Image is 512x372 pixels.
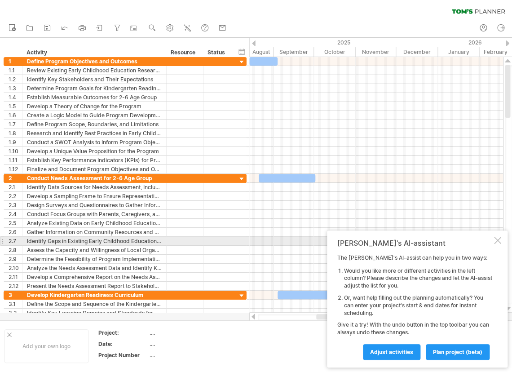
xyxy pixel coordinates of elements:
div: Establish Measurable Outcomes for 2-6 Age Group [27,93,162,102]
div: Add your own logo [4,329,88,363]
div: Date: [98,340,148,348]
div: Conduct Needs Assessment for 2-6 Age Group [27,174,162,182]
div: Define Program Scope, Boundaries, and Limitations [27,120,162,128]
div: 2.1 [9,183,22,191]
div: January 2026 [438,47,480,57]
div: 3 [9,291,22,299]
div: Identify Data Sources for Needs Assessment, Including Surveys and Focus Groups [27,183,162,191]
div: 2.7 [9,237,22,245]
div: 2.8 [9,246,22,254]
div: October 2025 [314,47,356,57]
div: Gather Information on Community Resources and Services for 2-6 Age Group [27,228,162,236]
div: .... [150,351,225,359]
div: Project: [98,329,148,337]
div: 1 [9,57,22,66]
div: 1.8 [9,129,22,137]
div: 2.12 [9,282,22,290]
div: ​ [278,291,356,299]
div: 3.2 [9,309,22,317]
div: 3.1 [9,300,22,308]
div: .... [150,329,225,337]
div: Develop a Comprehensive Report on the Needs Assessment Findings [27,273,162,281]
div: 1.1 [9,66,22,75]
div: 1.4 [9,93,22,102]
div: Conduct a SWOT Analysis to Inform Program Objectives [27,138,162,146]
div: Assess the Capacity and Willingness of Local Organizations to Support the Program [27,246,162,254]
div: 1.3 [9,84,22,93]
div: 2.9 [9,255,22,263]
div: 1.9 [9,138,22,146]
span: plan project (beta) [433,349,482,355]
div: ​ [259,174,315,182]
div: 1.7 [9,120,22,128]
div: Present the Needs Assessment Report to Stakeholders and Gather Feedback [27,282,162,290]
div: Research and Identify Best Practices in Early Childhood Education [27,129,162,137]
div: 1.10 [9,147,22,155]
div: 2.3 [9,201,22,209]
li: Would you like more or different activities in the left column? Please describe the changes and l... [344,267,492,290]
div: Analyze Existing Data on Early Childhood Education Outcomes and Trends [27,219,162,227]
div: December 2025 [396,47,438,57]
div: Develop Kindergarten Readiness Curriculum [27,291,162,299]
div: Activity [26,48,161,57]
div: 1.11 [9,156,22,164]
div: Finalize and Document Program Objectives and Outcomes [27,165,162,173]
div: Design Surveys and Questionnaires to Gather Information from Parents and Caregivers [27,201,162,209]
div: Develop a Theory of Change for the Program [27,102,162,111]
div: Resource [171,48,198,57]
div: Define Program Objectives and Outcomes [27,57,162,66]
div: August 2025 [232,47,274,57]
div: Determine the Feasibility of Program Implementation in Different Settings [27,255,162,263]
a: Adjust activities [363,344,420,360]
div: .... [150,340,225,348]
div: Status [207,48,227,57]
div: 1.12 [9,165,22,173]
div: The [PERSON_NAME]'s AI-assist can help you in two ways: Give it a try! With the undo button in th... [337,254,492,359]
div: Project Number [98,351,148,359]
div: Establish Key Performance Indicators (KPIs) for Program Success [27,156,162,164]
div: 2.4 [9,210,22,218]
div: September 2025 [274,47,314,57]
div: 2.10 [9,264,22,272]
div: November 2025 [356,47,396,57]
div: Analyze the Needs Assessment Data and Identify Key Themes and Patterns [27,264,162,272]
a: plan project (beta) [426,344,490,360]
div: 1.6 [9,111,22,120]
div: Review Existing Early Childhood Education Research and Literature [27,66,162,75]
li: Or, want help filling out the planning automatically? You can enter your project's start & end da... [344,294,492,317]
div: 1.2 [9,75,22,84]
div: ​ [249,57,278,66]
div: 2.11 [9,273,22,281]
div: Create a Logic Model to Guide Program Development [27,111,162,120]
span: Adjust activities [370,349,413,355]
div: 2.5 [9,219,22,227]
div: 1.5 [9,102,22,111]
div: Identify Key Stakeholders and Their Expectations [27,75,162,84]
div: [PERSON_NAME]'s AI-assistant [337,239,492,248]
div: Identify Key Learning Domains and Standards for 2-6 Age Group [27,309,162,317]
div: Define the Scope and Sequence of the Kindergarten Readiness Curriculum [27,300,162,308]
div: Develop a Unique Value Proposition for the Program [27,147,162,155]
div: Identify Gaps in Existing Early Childhood Education Programs and Services [27,237,162,245]
div: Conduct Focus Groups with Parents, Caregivers, and Early Childhood Education Experts [27,210,162,218]
div: Determine Program Goals for Kindergarten Readiness and Development [27,84,162,93]
div: Develop a Sampling Frame to Ensure Representative Data for 2-6 Age Group [27,192,162,200]
div: 2 [9,174,22,182]
div: 2.6 [9,228,22,236]
div: 2.2 [9,192,22,200]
